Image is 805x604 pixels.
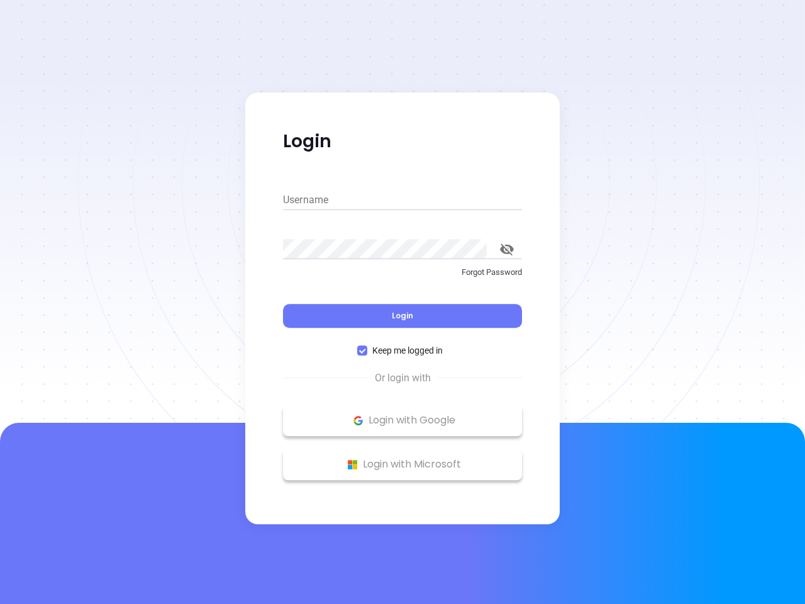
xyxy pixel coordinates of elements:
a: Forgot Password [283,266,522,289]
button: Microsoft Logo Login with Microsoft [283,449,522,480]
img: Microsoft Logo [345,457,360,473]
p: Forgot Password [283,266,522,279]
span: Login [392,310,413,321]
img: Google Logo [350,413,366,428]
button: Login [283,304,522,328]
p: Login with Google [289,411,516,430]
p: Login [283,130,522,153]
p: Login with Microsoft [289,455,516,474]
button: Google Logo Login with Google [283,405,522,436]
button: toggle password visibility [492,234,522,264]
span: Keep me logged in [367,344,448,357]
span: Or login with [369,371,437,386]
